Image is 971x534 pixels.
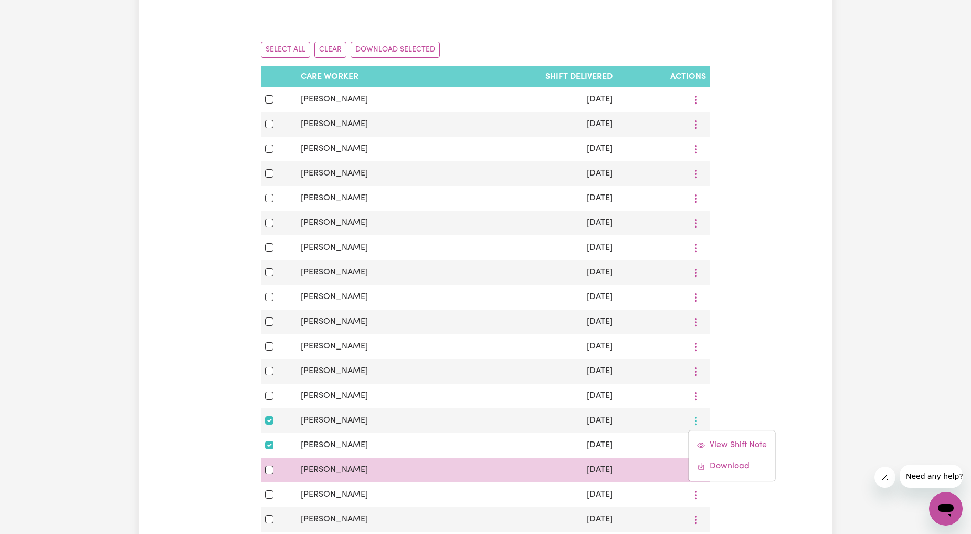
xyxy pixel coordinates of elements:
[686,141,706,157] button: More options
[686,462,706,478] button: More options
[457,112,617,137] td: [DATE]
[351,42,440,58] button: Download Selected
[301,367,368,375] span: [PERSON_NAME]
[689,456,775,477] a: Download
[301,95,368,104] span: [PERSON_NAME]
[689,435,775,456] a: View Shift Note
[457,66,617,87] th: Shift delivered
[686,240,706,256] button: More options
[457,408,617,433] td: [DATE]
[686,190,706,207] button: More options
[301,342,368,351] span: [PERSON_NAME]
[457,186,617,211] td: [DATE]
[6,7,64,16] span: Need any help?
[301,194,368,202] span: [PERSON_NAME]
[301,145,368,153] span: [PERSON_NAME]
[457,334,617,359] td: [DATE]
[457,433,617,458] td: [DATE]
[301,392,368,400] span: [PERSON_NAME]
[686,388,706,404] button: More options
[686,264,706,281] button: More options
[301,317,368,326] span: [PERSON_NAME]
[686,511,706,528] button: More options
[686,215,706,231] button: More options
[457,482,617,507] td: [DATE]
[301,441,368,449] span: [PERSON_NAME]
[686,363,706,379] button: More options
[929,492,963,526] iframe: Button to launch messaging window
[301,466,368,474] span: [PERSON_NAME]
[457,137,617,161] td: [DATE]
[301,219,368,227] span: [PERSON_NAME]
[900,465,963,488] iframe: Message from company
[457,310,617,334] td: [DATE]
[457,211,617,235] td: [DATE]
[457,285,617,310] td: [DATE]
[457,384,617,408] td: [DATE]
[686,166,706,182] button: More options
[686,91,706,108] button: More options
[301,416,368,425] span: [PERSON_NAME]
[457,235,617,260] td: [DATE]
[457,359,617,384] td: [DATE]
[457,87,617,112] td: [DATE]
[617,66,710,87] th: Actions
[688,430,776,481] div: More options
[301,268,368,276] span: [PERSON_NAME]
[686,413,706,429] button: More options
[301,490,368,499] span: [PERSON_NAME]
[686,437,706,454] button: More options
[301,515,368,523] span: [PERSON_NAME]
[874,467,895,488] iframe: Close message
[301,293,368,301] span: [PERSON_NAME]
[457,458,617,482] td: [DATE]
[686,338,706,355] button: More options
[314,42,346,58] button: Clear
[686,116,706,132] button: More options
[457,260,617,285] td: [DATE]
[301,243,368,252] span: [PERSON_NAME]
[686,314,706,330] button: More options
[686,487,706,503] button: More options
[457,507,617,532] td: [DATE]
[686,289,706,305] button: More options
[457,161,617,186] td: [DATE]
[301,73,358,81] span: Care Worker
[301,120,368,128] span: [PERSON_NAME]
[301,169,368,178] span: [PERSON_NAME]
[261,42,310,58] button: Select All
[710,441,767,449] span: View Shift Note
